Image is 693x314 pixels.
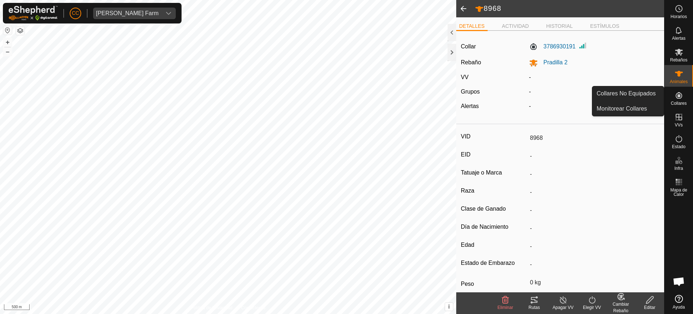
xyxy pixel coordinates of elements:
[592,102,664,116] a: Monitorear Collares
[549,304,577,311] div: Apagar VV
[670,79,688,84] span: Animales
[461,186,527,195] label: Raza
[673,305,685,309] span: Ayuda
[72,9,79,17] span: CC
[461,59,481,65] label: Rebaño
[3,26,12,35] button: Restablecer Mapa
[475,4,664,13] h2: 8968
[461,103,479,109] label: Alertas
[674,166,683,171] span: Infra
[96,10,158,16] div: [PERSON_NAME] Farm
[448,304,450,310] span: i
[461,204,527,214] label: Clase de Ganado
[529,74,531,80] app-display-virtual-paddock-transition: -
[579,41,587,50] img: Intensidad de Señal
[606,301,635,314] div: Cambiar Rebaño
[461,42,476,51] label: Collar
[666,188,691,197] span: Mapa de Calor
[3,38,12,47] button: +
[499,22,532,30] li: ACTIVIDAD
[664,292,693,312] a: Ayuda
[3,47,12,56] button: –
[526,102,663,111] div: -
[461,222,527,232] label: Día de Nacimiento
[671,14,687,19] span: Horarios
[675,123,683,127] span: VVs
[520,304,549,311] div: Rutas
[672,145,685,149] span: Estado
[161,8,176,19] div: dropdown trigger
[592,86,664,101] a: Collares No Equipados
[461,89,480,95] label: Grupos
[529,42,576,51] label: 3786930191
[672,36,685,40] span: Alertas
[538,59,568,65] span: Pradilla 2
[461,150,527,159] label: EID
[526,87,663,96] div: -
[456,22,488,31] li: DETALLES
[93,8,161,19] span: Alarcia Monja Farm
[461,258,527,268] label: Estado de Embarazo
[597,89,656,98] span: Collares No Equipados
[16,26,25,35] button: Capas del Mapa
[668,271,690,292] div: Chat abierto
[241,305,265,311] a: Contáctenos
[635,304,664,311] div: Editar
[461,132,527,141] label: VID
[597,104,647,113] span: Monitorear Collares
[461,276,527,292] label: Peso
[543,22,576,30] li: HISTORIAL
[671,101,687,106] span: Collares
[461,240,527,250] label: Edad
[9,6,58,21] img: Logo Gallagher
[461,74,468,80] label: VV
[497,305,513,310] span: Eliminar
[670,58,687,62] span: Rebaños
[461,168,527,177] label: Tatuaje o Marca
[587,22,622,30] li: ESTÍMULOS
[445,303,453,311] button: i
[191,305,232,311] a: Política de Privacidad
[577,304,606,311] div: Elegir VV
